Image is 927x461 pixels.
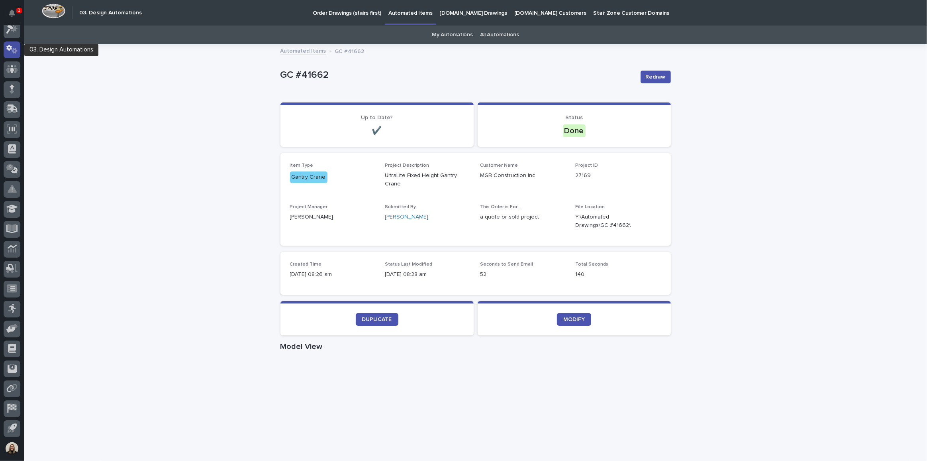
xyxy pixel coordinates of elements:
p: MGB Construction Inc [480,171,566,180]
span: This Order is For... [480,205,521,209]
p: [PERSON_NAME] [290,213,376,221]
span: File Location [576,205,605,209]
p: GC #41662 [280,69,634,81]
p: 1 [18,8,20,13]
span: Customer Name [480,163,518,168]
p: 140 [576,270,661,279]
p: ✔️ [290,126,464,136]
a: Automated Items [280,46,326,55]
span: Status [565,115,583,120]
p: 27169 [576,171,661,180]
span: DUPLICATE [362,317,392,322]
span: Submitted By [385,205,416,209]
p: 52 [480,270,566,279]
div: Done [563,124,586,137]
span: Redraw [646,73,666,81]
div: Gantry Crane [290,171,327,183]
a: All Automations [480,26,519,44]
p: [DATE] 08:26 am [290,270,376,279]
span: Item Type [290,163,314,168]
p: UltraLite Fixed Height Gantry Crane [385,171,471,188]
p: GC #41662 [335,46,365,55]
span: Up to Date? [361,115,393,120]
: Y:\Automated Drawings\GC #41662\ [576,213,642,230]
img: Workspace Logo [42,4,65,18]
h2: 03. Design Automations [79,10,142,16]
p: a quote or sold project [480,213,566,221]
a: MODIFY [557,313,591,326]
div: Notifications1 [10,10,20,22]
p: [DATE] 08:28 am [385,270,471,279]
a: [PERSON_NAME] [385,213,429,221]
span: Project Description [385,163,429,168]
a: DUPLICATE [356,313,398,326]
span: Project ID [576,163,598,168]
span: MODIFY [563,317,585,322]
a: My Automations [432,26,473,44]
button: Notifications [4,5,20,22]
button: users-avatar [4,440,20,457]
span: Total Seconds [576,262,609,267]
span: Seconds to Send Email [480,262,533,267]
span: Status Last Modified [385,262,433,267]
span: Created Time [290,262,322,267]
h1: Model View [280,342,671,351]
span: Project Manager [290,205,328,209]
button: Redraw [641,71,671,83]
